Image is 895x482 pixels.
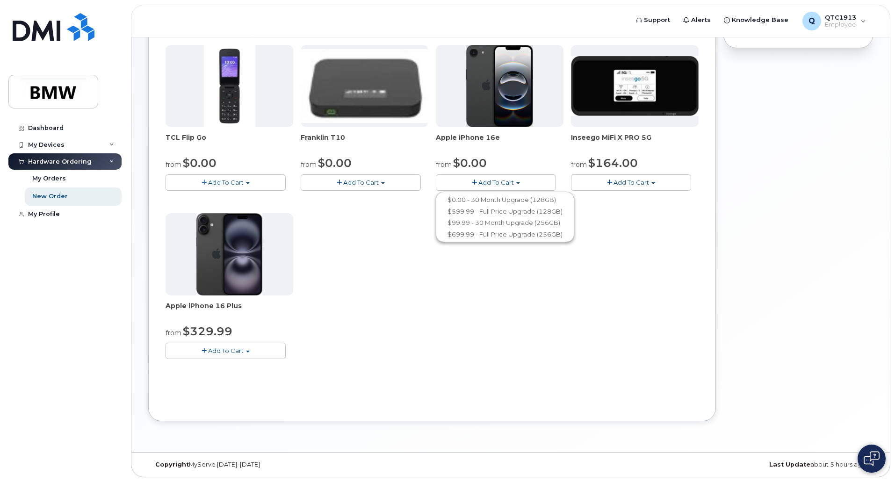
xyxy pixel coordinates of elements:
span: Alerts [691,15,711,25]
img: t10.jpg [301,49,428,123]
span: Add To Cart [343,179,379,186]
a: $599.99 - Full Price Upgrade (128GB) [438,206,572,217]
img: Open chat [864,451,880,466]
span: Q [808,15,815,27]
strong: Copyright [155,461,189,468]
img: iphone_16_plus.png [196,213,262,295]
small: from [301,160,317,169]
button: Add To Cart [166,174,286,191]
small: from [571,160,587,169]
span: Employee [825,21,856,29]
a: Support [629,11,677,29]
div: Inseego MiFi X PRO 5G [571,133,699,151]
button: Add To Cart [436,174,556,191]
span: $164.00 [588,156,638,170]
span: Knowledge Base [732,15,788,25]
span: Add To Cart [478,179,514,186]
span: Add To Cart [208,179,244,186]
button: Add To Cart [301,174,421,191]
a: $699.99 - Full Price Upgrade (256GB) [438,229,572,240]
button: Add To Cart [571,174,691,191]
a: Knowledge Base [717,11,795,29]
img: iphone16e.png [466,45,534,127]
div: Apple iPhone 16e [436,133,563,151]
small: from [166,160,181,169]
span: Add To Cart [614,179,649,186]
div: MyServe [DATE]–[DATE] [148,461,390,468]
span: Add To Cart [208,347,244,354]
img: TCL_FLIP_MODE.jpg [204,45,255,127]
span: $0.00 [318,156,352,170]
div: Franklin T10 [301,133,428,151]
span: $329.99 [183,324,232,338]
img: cut_small_inseego_5G.jpg [571,56,699,116]
small: from [436,160,452,169]
span: $0.00 [453,156,487,170]
span: Support [644,15,670,25]
span: QTC1913 [825,14,856,21]
div: Apple iPhone 16 Plus [166,301,293,320]
div: about 5 hours ago [631,461,873,468]
a: Alerts [677,11,717,29]
strong: Last Update [769,461,810,468]
small: from [166,329,181,337]
div: TCL Flip Go [166,133,293,151]
a: $99.99 - 30 Month Upgrade (256GB) [438,217,572,229]
button: Add To Cart [166,343,286,359]
div: QTC1913 [796,12,873,30]
a: $0.00 - 30 Month Upgrade (128GB) [438,194,572,206]
span: $0.00 [183,156,217,170]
